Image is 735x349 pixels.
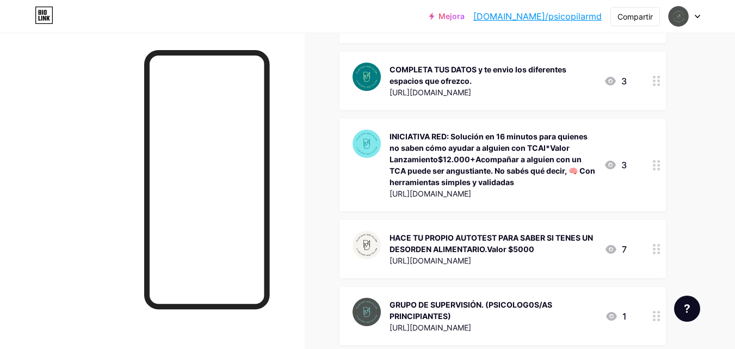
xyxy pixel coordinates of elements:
[390,300,552,321] font: GRUPO DE SUPERVISIÓN. (PSICOLOG0S/AS PRINCIPIANTES)
[353,231,381,259] img: HACE TU PROPIO AUTOTEST PARA SABER SI TENES UN DESORDEN ALIMENTARIO.Valor $5000
[353,63,381,91] img: COMPLETA TUS DATOS y te envio los diferentes espacios que ofrezco.
[621,160,627,170] font: 3
[353,298,381,326] img: GRUPO DE SUPERVISIÓN. (PSICOLOG0S/AS PRINCIPIANTES)
[390,65,566,85] font: COMPLETA TUS DATOS y te envio los diferentes espacios que ofrezco.
[390,88,471,97] font: [URL][DOMAIN_NAME]
[621,76,627,87] font: 3
[390,132,595,187] font: INICIATIVA RED: Solución en 16 minutos para quienes no saben cómo ayudar a alguien con TCAI*Valor...
[473,10,602,23] a: [DOMAIN_NAME]/psicopilarmd
[617,12,653,21] font: Compartir
[353,130,381,158] img: INICIATIVA RED: Solución en 16 minutos para quienes no saben cómo ayudar a alguien con TCAI*Valor...
[668,6,689,27] img: psicopilarmd
[390,233,593,254] font: HACE TU PROPIO AUTOTEST PARA SABER SI TENES UN DESORDEN ALIMENTARIO.Valor $5000
[390,323,471,332] font: [URL][DOMAIN_NAME]
[473,11,602,22] font: [DOMAIN_NAME]/psicopilarmd
[622,311,627,322] font: 1
[390,256,471,265] font: [URL][DOMAIN_NAME]
[622,244,627,255] font: 7
[390,189,471,198] font: [URL][DOMAIN_NAME]
[438,11,465,21] font: Mejora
